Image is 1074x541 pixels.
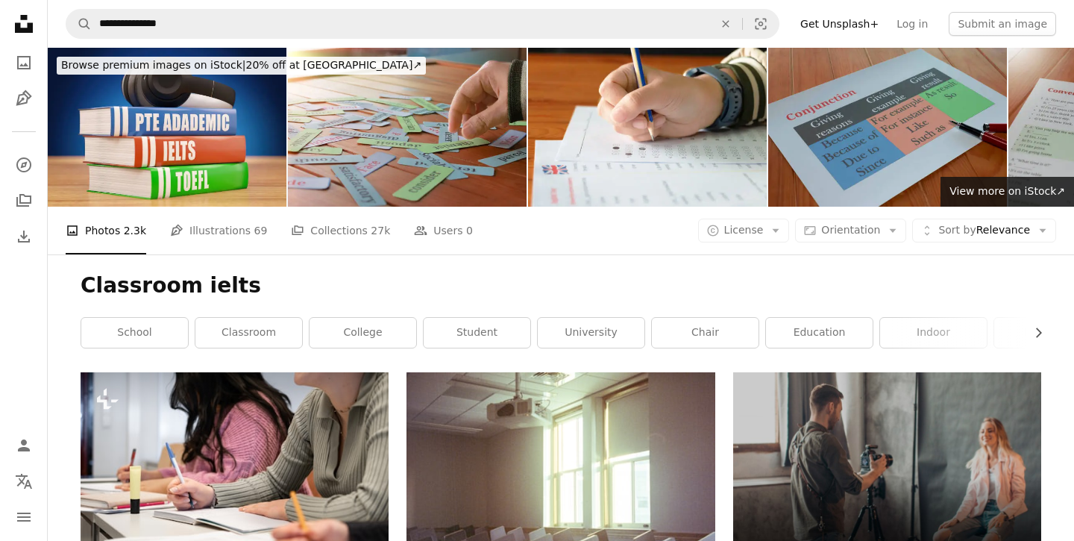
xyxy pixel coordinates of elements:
a: Users 0 [414,207,473,254]
a: Get Unsplash+ [791,12,888,36]
a: indoor [880,318,987,348]
span: 0 [466,222,473,239]
a: Download History [9,222,39,251]
a: A room filled with lots of white chairs next to a window [406,487,715,500]
a: school [81,318,188,348]
a: Log in [888,12,937,36]
a: Illustrations [9,84,39,113]
span: Browse premium images on iStock | [61,59,245,71]
button: License [698,219,790,243]
a: university [538,318,644,348]
a: classroom [195,318,302,348]
button: Menu [9,502,39,532]
span: View more on iStock ↗ [949,185,1065,197]
a: education [766,318,873,348]
a: Photos [9,48,39,78]
span: 69 [254,222,268,239]
button: Language [9,466,39,496]
button: Orientation [795,219,906,243]
button: Clear [709,10,742,38]
a: Collections 27k [291,207,390,254]
img: English grammar sheet on table in class [768,48,1007,207]
button: Sort byRelevance [912,219,1056,243]
a: a group of people sitting at a table with notebooks and pens [81,468,389,481]
button: Search Unsplash [66,10,92,38]
a: View more on iStock↗ [940,177,1074,207]
a: Log in / Sign up [9,431,39,460]
span: 27k [371,222,390,239]
span: Relevance [938,223,1030,238]
img: hand picking up cards in class [288,48,527,207]
a: Collections [9,186,39,216]
a: college [310,318,416,348]
a: Explore [9,150,39,180]
span: 20% off at [GEOGRAPHIC_DATA] ↗ [61,59,421,71]
h1: Classroom ielts [81,272,1041,299]
a: chair [652,318,759,348]
button: Submit an image [949,12,1056,36]
button: Visual search [743,10,779,38]
span: Orientation [821,224,880,236]
a: Browse premium images on iStock|20% off at [GEOGRAPHIC_DATA]↗ [48,48,435,84]
a: student [424,318,530,348]
button: scroll list to the right [1025,318,1041,348]
img: hand holding pencil over bubble answer sheet [528,48,767,207]
span: License [724,224,764,236]
span: Sort by [938,224,976,236]
form: Find visuals sitewide [66,9,779,39]
img: Pearson PTE Academic IELTS and TEOFL English Test Books and a Headset [48,48,286,207]
a: Illustrations 69 [170,207,267,254]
